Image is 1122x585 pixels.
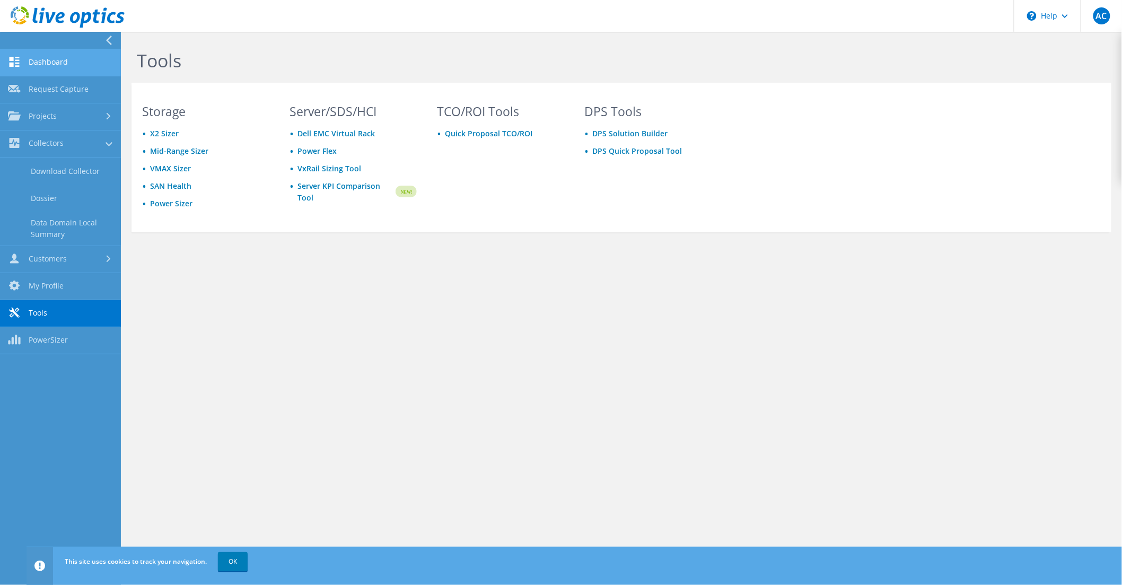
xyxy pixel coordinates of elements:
[394,179,417,204] img: new-badge.svg
[150,181,191,191] a: SAN Health
[1093,7,1110,24] span: AC
[445,128,532,138] a: Quick Proposal TCO/ROI
[297,163,361,173] a: VxRail Sizing Tool
[150,198,192,208] a: Power Sizer
[65,557,207,566] span: This site uses cookies to track your navigation.
[150,146,208,156] a: Mid-Range Sizer
[137,49,853,72] h1: Tools
[290,106,417,117] h3: Server/SDS/HCI
[297,146,337,156] a: Power Flex
[150,128,179,138] a: X2 Sizer
[592,128,668,138] a: DPS Solution Builder
[437,106,564,117] h3: TCO/ROI Tools
[142,106,269,117] h3: Storage
[297,180,394,204] a: Server KPI Comparison Tool
[592,146,682,156] a: DPS Quick Proposal Tool
[584,106,712,117] h3: DPS Tools
[297,128,375,138] a: Dell EMC Virtual Rack
[218,552,248,571] a: OK
[150,163,191,173] a: VMAX Sizer
[1027,11,1037,21] svg: \n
